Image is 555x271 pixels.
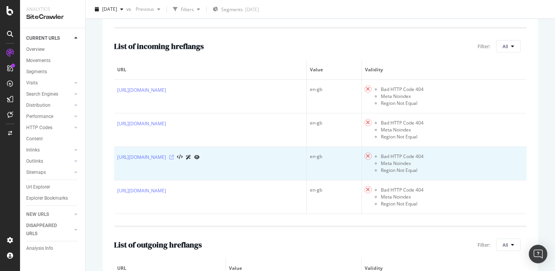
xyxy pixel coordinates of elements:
[92,3,126,15] button: [DATE]
[245,6,259,13] div: [DATE]
[117,153,166,161] a: [URL][DOMAIN_NAME]
[26,222,65,238] div: DISAPPEARED URLS
[26,90,58,98] div: Search Engines
[496,40,521,52] button: All
[381,133,424,140] li: Region Not Equal
[126,6,133,12] span: vs
[365,66,522,73] span: Validity
[26,135,80,143] a: Content
[381,120,424,126] li: Bad HTTP Code 404
[133,6,154,12] span: Previous
[307,80,362,113] td: en-gb
[310,66,357,73] span: Value
[26,168,72,177] a: Sitemaps
[114,241,202,249] h2: List of outgoing hreflangs
[26,194,80,202] a: Explorer Bookmarks
[26,68,80,76] a: Segments
[381,200,424,207] li: Region Not Equal
[478,43,490,50] span: Filter:
[26,90,72,98] a: Search Engines
[26,210,72,219] a: NEW URLS
[26,146,72,154] a: Inlinks
[26,244,53,252] div: Analysis Info
[26,45,80,54] a: Overview
[496,239,521,251] button: All
[194,153,200,161] a: URL Inspection
[117,120,166,128] a: [URL][DOMAIN_NAME]
[26,45,45,54] div: Overview
[307,113,362,147] td: en-gb
[381,194,424,200] li: Meta Noindex
[102,6,117,12] span: 2025 Sep. 17th
[26,13,79,22] div: SiteCrawler
[381,126,424,133] li: Meta Noindex
[381,93,424,100] li: Meta Noindex
[26,113,53,121] div: Performance
[381,153,424,160] li: Bad HTTP Code 404
[307,147,362,180] td: en-gb
[26,79,38,87] div: Visits
[181,6,194,12] div: Filters
[26,68,47,76] div: Segments
[381,100,424,107] li: Region Not Equal
[177,155,183,160] button: View HTML Source
[210,3,262,15] button: Segments[DATE]
[117,66,301,73] span: URL
[26,124,52,132] div: HTTP Codes
[26,57,50,65] div: Movements
[26,157,43,165] div: Outlinks
[26,57,80,65] a: Movements
[26,113,72,121] a: Performance
[170,3,203,15] button: Filters
[133,3,163,15] button: Previous
[381,187,424,194] li: Bad HTTP Code 404
[117,187,166,195] a: [URL][DOMAIN_NAME]
[478,241,490,249] span: Filter:
[26,34,60,42] div: CURRENT URLS
[503,43,508,50] span: All
[221,6,243,13] span: Segments
[26,168,46,177] div: Sitemaps
[169,155,174,160] a: Visit Online Page
[381,86,424,93] li: Bad HTTP Code 404
[381,167,424,174] li: Region Not Equal
[26,157,72,165] a: Outlinks
[26,6,79,13] div: Analytics
[114,42,204,50] h2: List of incoming hreflangs
[26,124,72,132] a: HTTP Codes
[26,222,72,238] a: DISAPPEARED URLS
[26,79,72,87] a: Visits
[529,245,547,263] div: Open Intercom Messenger
[117,86,166,94] a: [URL][DOMAIN_NAME]
[503,242,508,248] span: All
[26,101,50,109] div: Distribution
[26,34,72,42] a: CURRENT URLS
[26,183,50,191] div: Url Explorer
[26,210,49,219] div: NEW URLS
[307,180,362,214] td: en-gb
[26,101,72,109] a: Distribution
[26,146,40,154] div: Inlinks
[381,160,424,167] li: Meta Noindex
[186,153,191,161] a: AI Url Details
[26,244,80,252] a: Analysis Info
[26,183,80,191] a: Url Explorer
[26,194,68,202] div: Explorer Bookmarks
[26,135,43,143] div: Content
